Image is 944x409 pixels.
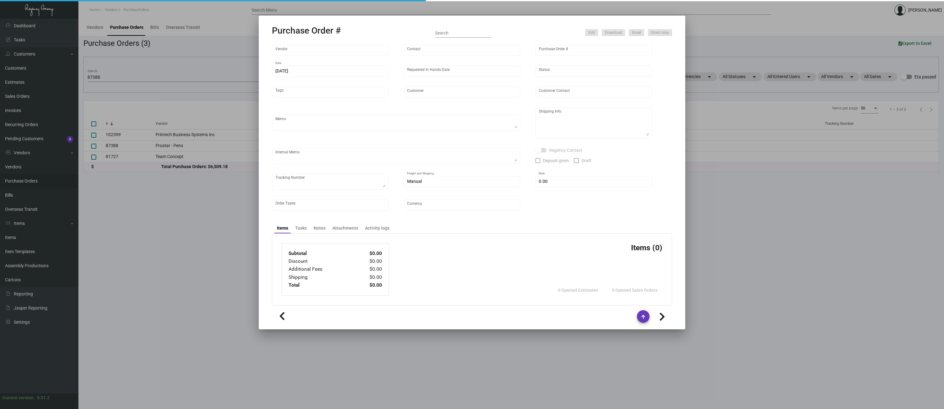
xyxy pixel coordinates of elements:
[288,274,356,281] td: Shipping
[585,29,598,36] button: Edit
[365,225,390,231] div: Activity logs
[612,288,657,293] span: 0 Opened Sales Orders
[356,258,382,265] td: $0.00
[37,395,50,401] div: 0.51.2
[651,30,669,35] span: Direct ship
[629,29,644,36] button: Email
[288,250,356,258] td: Subtotal
[288,265,356,273] td: Additional Fees
[288,258,356,265] td: Discount
[356,281,382,289] td: $0.00
[549,146,582,154] span: Regency Contact
[3,395,34,401] div: Current version:
[332,225,358,231] div: Attachments
[553,284,603,296] button: 0 Opened Estimates
[588,30,595,35] span: Edit
[407,179,422,184] span: Manual
[602,29,625,36] button: Download
[607,284,662,296] button: 0 Opened Sales Orders
[631,243,662,252] h3: Items (0)
[272,25,341,36] h2: Purchase Order #
[632,30,641,35] span: Email
[277,225,288,231] div: Items
[605,30,622,35] span: Download
[314,225,326,231] div: Notes
[581,157,591,164] span: Draft
[288,281,356,289] td: Total
[356,274,382,281] td: $0.00
[295,225,307,231] div: Tasks
[356,265,382,273] td: $0.00
[356,250,382,258] td: $0.00
[543,157,569,164] span: Deposit given
[648,29,672,36] button: Direct ship
[558,288,598,293] span: 0 Opened Estimates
